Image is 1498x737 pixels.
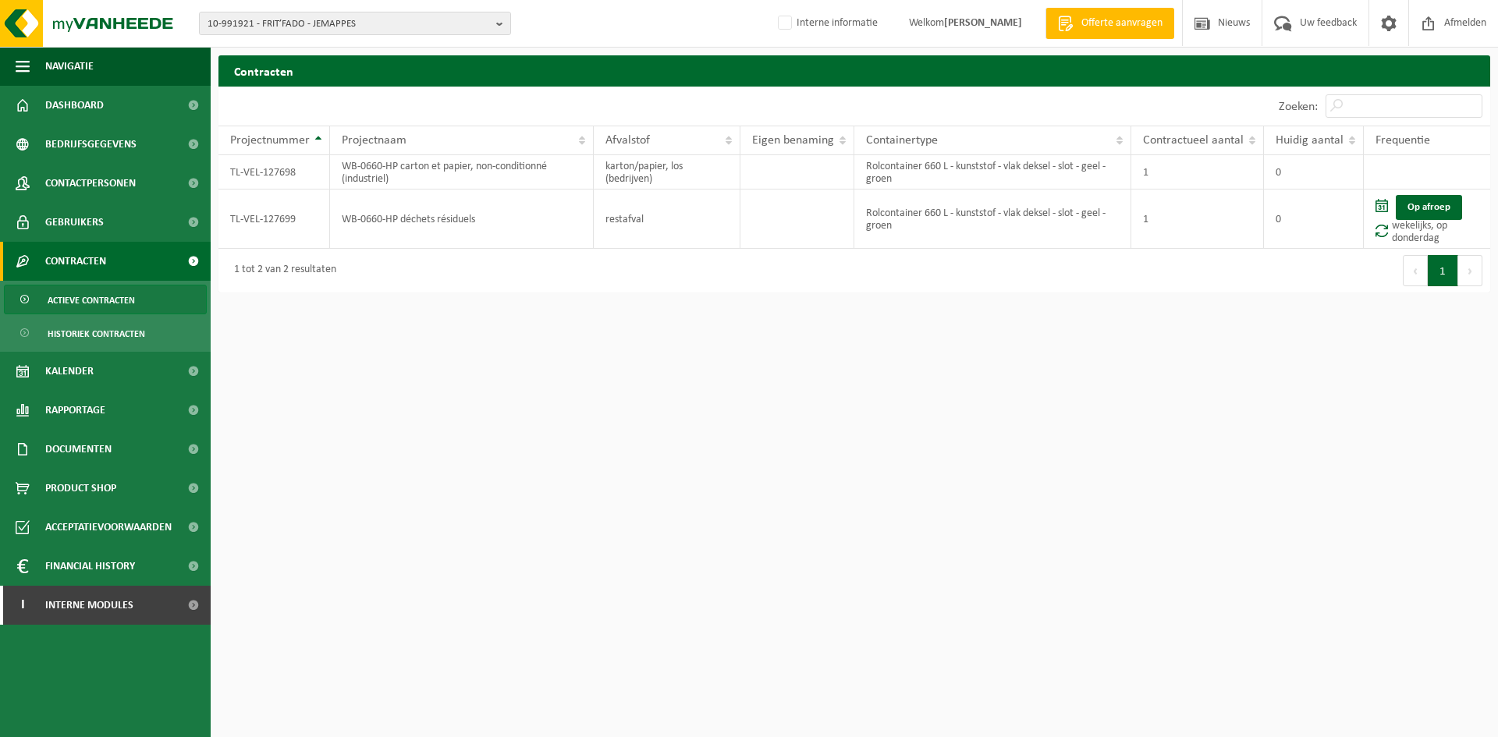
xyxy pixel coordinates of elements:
span: Eigen benaming [752,134,834,147]
span: Documenten [45,430,112,469]
a: Actieve contracten [4,285,207,314]
td: TL-VEL-127699 [218,190,330,249]
td: WB-0660-HP carton et papier, non-conditionné (industriel) [330,155,594,190]
button: Next [1458,255,1482,286]
a: Historiek contracten [4,318,207,348]
span: Actieve contracten [48,285,135,315]
span: Rapportage [45,391,105,430]
button: 10-991921 - FRIT’FADO - JEMAPPES [199,12,511,35]
span: Dashboard [45,86,104,125]
span: Financial History [45,547,135,586]
span: Contactpersonen [45,164,136,203]
td: 1 [1131,155,1264,190]
span: Contracten [45,242,106,281]
button: 1 [1428,255,1458,286]
td: Rolcontainer 660 L - kunststof - vlak deksel - slot - geel - groen [854,155,1131,190]
label: Zoeken: [1279,101,1318,113]
span: Containertype [866,134,938,147]
span: Projectnummer [230,134,310,147]
span: Bedrijfsgegevens [45,125,137,164]
strong: [PERSON_NAME] [944,17,1022,29]
span: Gebruikers [45,203,104,242]
button: Previous [1403,255,1428,286]
div: 1 tot 2 van 2 resultaten [226,257,336,285]
h2: Contracten [218,55,1490,86]
span: Historiek contracten [48,319,145,349]
td: Rolcontainer 660 L - kunststof - vlak deksel - slot - geel - groen [854,190,1131,249]
td: restafval [594,190,740,249]
span: Interne modules [45,586,133,625]
span: 10-991921 - FRIT’FADO - JEMAPPES [208,12,490,36]
span: Huidig aantal [1276,134,1344,147]
a: Op afroep [1396,195,1462,220]
span: Navigatie [45,47,94,86]
td: TL-VEL-127698 [218,155,330,190]
td: wekelijks, op donderdag [1364,190,1490,249]
span: Product Shop [45,469,116,508]
label: Interne informatie [775,12,878,35]
td: 1 [1131,190,1264,249]
td: 0 [1264,155,1364,190]
span: Acceptatievoorwaarden [45,508,172,547]
span: I [16,586,30,625]
span: Afvalstof [605,134,650,147]
span: Kalender [45,352,94,391]
td: WB-0660-HP déchets résiduels [330,190,594,249]
span: Offerte aanvragen [1077,16,1166,31]
span: Projectnaam [342,134,406,147]
span: Frequentie [1376,134,1430,147]
td: 0 [1264,190,1364,249]
td: karton/papier, los (bedrijven) [594,155,740,190]
span: Contractueel aantal [1143,134,1244,147]
a: Offerte aanvragen [1045,8,1174,39]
